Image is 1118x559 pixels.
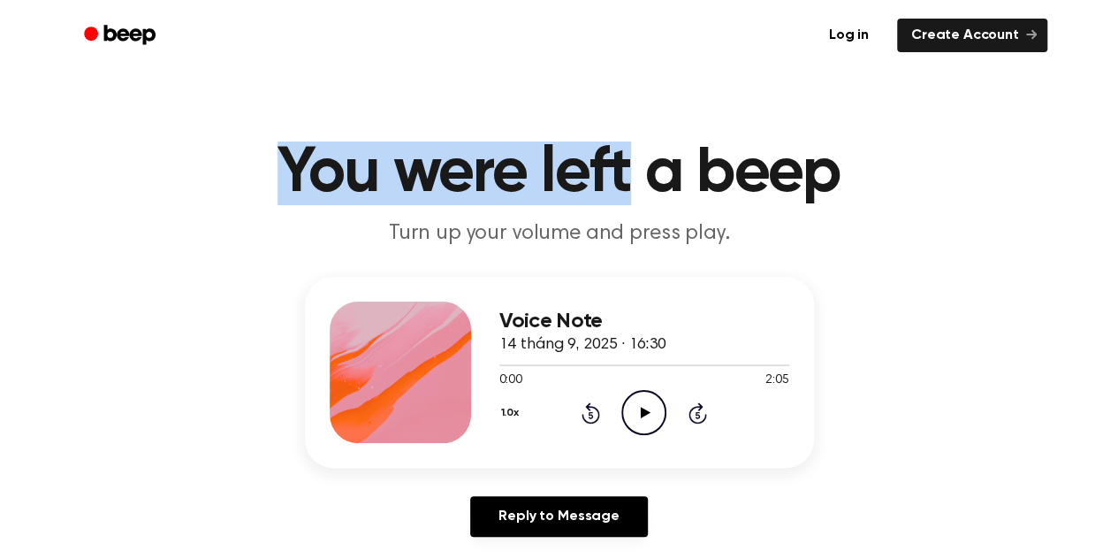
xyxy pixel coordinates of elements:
[897,19,1047,52] a: Create Account
[470,496,647,537] a: Reply to Message
[220,219,899,249] p: Turn up your volume and press play.
[499,310,789,333] h3: Voice Note
[499,398,526,428] button: 1.0x
[72,19,171,53] a: Beep
[499,371,522,390] span: 0:00
[499,337,666,353] span: 14 tháng 9, 2025 · 16:30
[107,142,1012,205] h1: You were left a beep
[811,15,886,56] a: Log in
[765,371,788,390] span: 2:05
